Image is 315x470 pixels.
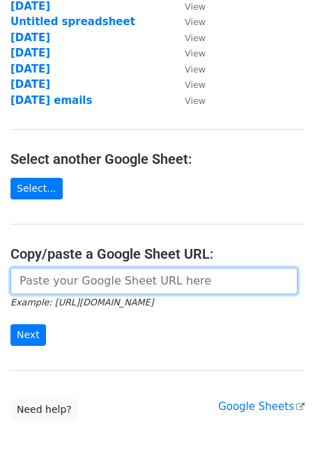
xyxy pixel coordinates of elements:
small: View [185,1,206,12]
a: Untitled spreadsheet [10,15,135,28]
a: View [171,31,206,44]
h4: Select another Google Sheet: [10,151,305,167]
a: Google Sheets [218,400,305,413]
a: Select... [10,178,63,199]
a: [DATE] [10,78,50,91]
small: View [185,33,206,43]
a: [DATE] [10,47,50,59]
a: [DATE] emails [10,94,92,107]
a: View [171,47,206,59]
a: View [171,94,206,107]
a: [DATE] [10,31,50,44]
small: View [185,17,206,27]
input: Next [10,324,46,346]
small: View [185,79,206,90]
a: Need help? [10,399,78,420]
small: View [185,48,206,59]
small: View [185,64,206,75]
a: View [171,63,206,75]
a: [DATE] [10,63,50,75]
small: Example: [URL][DOMAIN_NAME] [10,297,153,308]
iframe: Chat Widget [245,403,315,470]
small: View [185,96,206,106]
input: Paste your Google Sheet URL here [10,268,298,294]
a: View [171,78,206,91]
h4: Copy/paste a Google Sheet URL: [10,245,305,262]
a: View [171,15,206,28]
